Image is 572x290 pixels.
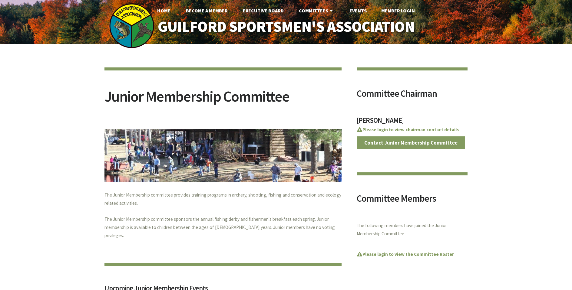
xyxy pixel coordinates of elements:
a: Events [345,5,372,17]
img: logo_sm.png [109,3,154,48]
h3: [PERSON_NAME] [357,117,468,127]
a: Contact Junior Membership Committee [357,136,465,149]
h2: Junior Membership Committee [104,89,342,112]
a: Become A Member [181,5,233,17]
h2: Committee Members [357,194,468,208]
p: The Junior Membership committee provides training programs in archery, shooting, fishing and cons... [104,191,342,240]
p: The following members have joined the Junior Membership Committee. [357,222,468,238]
a: Please login to view the Committee Roster [357,251,454,257]
a: Please login to view chairman contact details [357,127,459,132]
a: Home [152,5,175,17]
a: Committees [294,5,339,17]
h2: Committee Chairman [357,89,468,103]
a: Executive Board [238,5,289,17]
a: Guilford Sportsmen's Association [145,14,427,40]
a: Member Login [376,5,420,17]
